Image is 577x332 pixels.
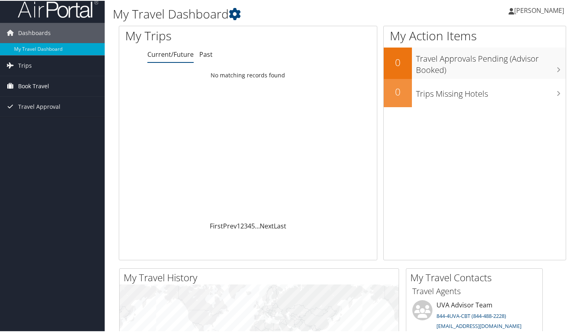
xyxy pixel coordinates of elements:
[248,221,251,230] a: 4
[436,311,506,319] a: 844-4UVA-CBT (844-488-2228)
[119,67,377,82] td: No matching records found
[410,270,542,284] h2: My Travel Contacts
[223,221,237,230] a: Prev
[274,221,286,230] a: Last
[244,221,248,230] a: 3
[416,83,566,99] h3: Trips Missing Hotels
[416,48,566,75] h3: Travel Approvals Pending (Advisor Booked)
[125,27,263,44] h1: My Trips
[260,221,274,230] a: Next
[436,322,521,329] a: [EMAIL_ADDRESS][DOMAIN_NAME]
[412,285,536,296] h3: Travel Agents
[199,49,213,58] a: Past
[147,49,194,58] a: Current/Future
[18,22,51,42] span: Dashboards
[18,55,32,75] span: Trips
[240,221,244,230] a: 2
[384,55,412,68] h2: 0
[384,78,566,106] a: 0Trips Missing Hotels
[251,221,255,230] a: 5
[255,221,260,230] span: …
[210,221,223,230] a: First
[124,270,399,284] h2: My Travel History
[18,96,60,116] span: Travel Approval
[18,75,49,95] span: Book Travel
[384,47,566,78] a: 0Travel Approvals Pending (Advisor Booked)
[384,27,566,44] h1: My Action Items
[384,84,412,98] h2: 0
[237,221,240,230] a: 1
[113,5,419,22] h1: My Travel Dashboard
[514,5,564,14] span: [PERSON_NAME]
